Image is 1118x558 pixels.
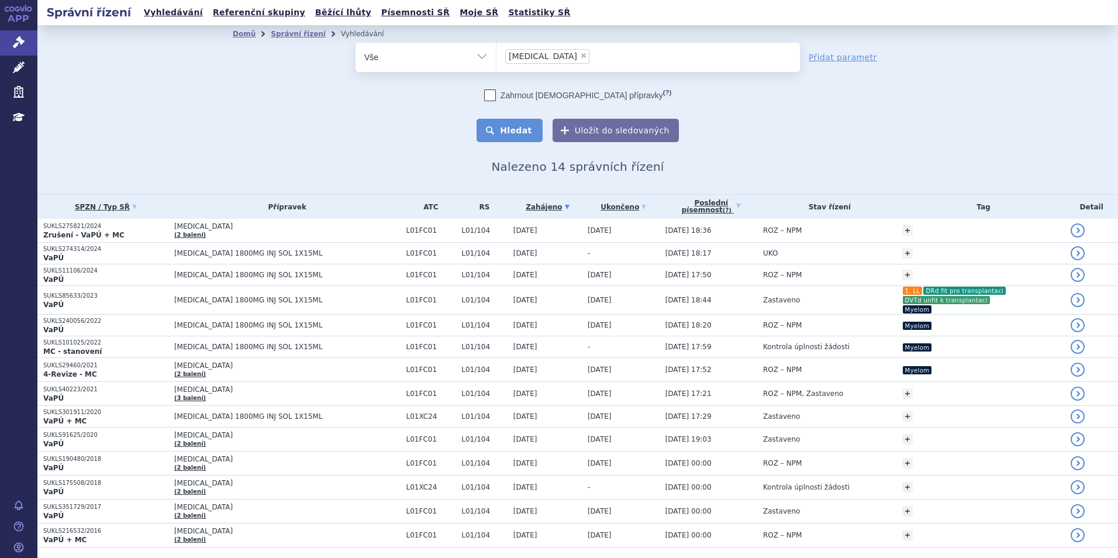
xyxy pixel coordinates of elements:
a: + [902,248,913,259]
a: detail [1071,387,1085,401]
span: [DATE] [588,507,612,515]
p: SUKLS91625/2020 [43,431,168,439]
a: Moje SŘ [456,5,502,20]
span: L01/104 [461,412,508,421]
span: L01/104 [461,390,508,398]
span: [DATE] 00:00 [665,507,712,515]
li: Vyhledávání [341,25,399,43]
p: SUKLS175508/2018 [43,479,168,487]
a: Zahájeno [513,199,582,215]
span: [DATE] [588,459,612,467]
p: SUKLS101025/2022 [43,339,168,347]
span: [MEDICAL_DATA] [509,52,577,60]
span: ROZ – NPM [763,271,802,279]
th: Stav řízení [757,195,896,219]
span: [DATE] 00:00 [665,483,712,491]
span: ROZ – NPM [763,531,802,539]
span: L01/104 [461,531,508,539]
p: SUKLS216532/2016 [43,527,168,535]
span: [DATE] [513,483,537,491]
span: L01FC01 [406,249,456,257]
span: [DATE] [588,412,612,421]
span: Kontrola úplnosti žádosti [763,343,850,351]
a: detail [1071,223,1085,237]
span: L01/104 [461,366,508,374]
a: detail [1071,318,1085,332]
a: Vyhledávání [140,5,206,20]
strong: 4-Revize - MC [43,370,97,378]
span: [DATE] [513,435,537,443]
a: (2 balení) [174,512,206,519]
span: L01FC01 [406,343,456,351]
span: ROZ – NPM [763,459,802,467]
span: L01FC01 [406,366,456,374]
span: L01/104 [461,321,508,329]
span: L01/104 [461,507,508,515]
th: RS [456,195,508,219]
span: L01FC01 [406,390,456,398]
input: [MEDICAL_DATA] [593,49,636,63]
strong: Zrušení - VaPÚ + MC [43,231,125,239]
label: Zahrnout [DEMOGRAPHIC_DATA] přípravky [484,89,671,101]
strong: VaPÚ [43,488,64,496]
a: detail [1071,340,1085,354]
a: detail [1071,268,1085,282]
span: L01/104 [461,226,508,235]
span: [DATE] 17:50 [665,271,712,279]
abbr: (?) [663,89,671,97]
span: L01/104 [461,343,508,351]
span: [DATE] 00:00 [665,459,712,467]
span: L01FC01 [406,459,456,467]
a: + [902,388,913,399]
span: [MEDICAL_DATA] [174,479,401,487]
strong: VaPÚ [43,275,64,284]
a: detail [1071,293,1085,307]
span: ROZ – NPM [763,321,802,329]
span: [DATE] [588,435,612,443]
span: [DATE] 18:17 [665,249,712,257]
a: Ukončeno [588,199,660,215]
span: [MEDICAL_DATA] 1800MG INJ SOL 1X15ML [174,296,401,304]
span: [DATE] [513,226,537,235]
i: Myelom [903,343,932,352]
strong: VaPÚ + MC [43,417,87,425]
span: [DATE] [588,390,612,398]
span: Zastaveno [763,507,800,515]
span: - [588,483,590,491]
span: Zastaveno [763,412,800,421]
button: Hledat [477,119,543,142]
span: ROZ – NPM [763,366,802,374]
span: L01/104 [461,459,508,467]
span: [DATE] 18:44 [665,296,712,304]
a: (2 balení) [174,440,206,447]
button: Uložit do sledovaných [553,119,679,142]
span: L01XC24 [406,412,456,421]
a: (2 balení) [174,232,206,238]
span: L01XC24 [406,483,456,491]
th: Tag [896,195,1065,219]
span: L01/104 [461,249,508,257]
strong: VaPÚ [43,394,64,402]
strong: VaPÚ [43,440,64,448]
span: [DATE] [588,296,612,304]
a: Referenční skupiny [209,5,309,20]
span: [MEDICAL_DATA] 1800MG INJ SOL 1X15ML [174,412,401,421]
a: Běžící lhůty [312,5,375,20]
a: + [902,411,913,422]
span: [DATE] 00:00 [665,531,712,539]
span: - [588,343,590,351]
a: Přidat parametr [809,51,877,63]
span: [DATE] [513,507,537,515]
span: L01FC01 [406,531,456,539]
i: 1. LL [903,287,923,295]
span: [DATE] [513,459,537,467]
th: Detail [1065,195,1118,219]
span: - [588,249,590,257]
span: L01/104 [461,271,508,279]
a: + [902,225,913,236]
span: L01/104 [461,296,508,304]
a: (2 balení) [174,464,206,471]
span: [MEDICAL_DATA] [174,503,401,511]
i: DVTd unfit k transplantaci [903,296,990,304]
span: [DATE] [588,531,612,539]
